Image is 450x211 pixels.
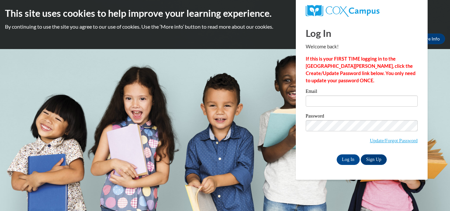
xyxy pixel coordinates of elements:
[306,114,418,120] label: Password
[361,154,386,165] a: Sign Up
[337,154,360,165] input: Log In
[306,56,415,83] strong: If this is your FIRST TIME logging in to the [GEOGRAPHIC_DATA][PERSON_NAME], click the Create/Upd...
[306,5,418,17] a: COX Campus
[306,5,380,17] img: COX Campus
[306,43,418,50] p: Welcome back!
[5,7,445,20] h2: This site uses cookies to help improve your learning experience.
[414,34,445,44] a: More Info
[306,26,418,40] h1: Log In
[370,138,418,143] a: Update/Forgot Password
[5,23,445,30] p: By continuing to use the site you agree to our use of cookies. Use the ‘More info’ button to read...
[306,89,418,95] label: Email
